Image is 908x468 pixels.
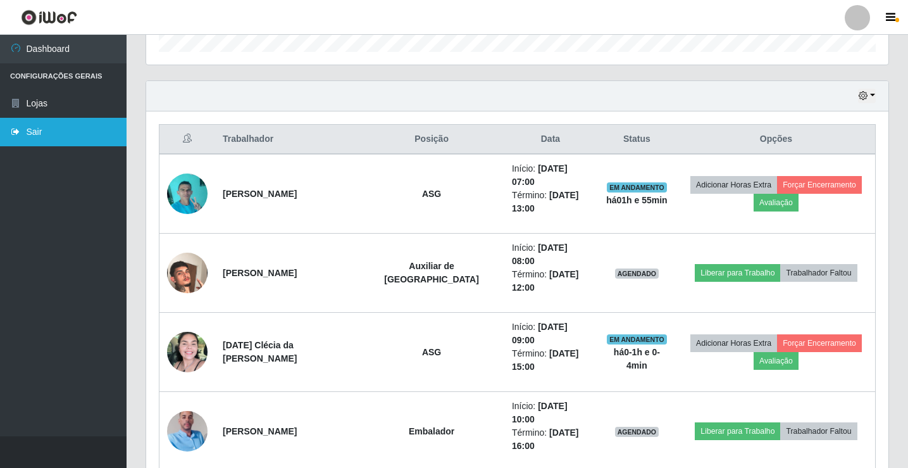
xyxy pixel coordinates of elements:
button: Avaliação [754,352,799,370]
strong: Auxiliar de [GEOGRAPHIC_DATA] [384,261,479,284]
span: AGENDADO [615,427,659,437]
th: Opções [677,125,876,155]
img: 1745875632441.jpeg [167,395,208,467]
button: Trabalhador Faltou [780,264,857,282]
span: AGENDADO [615,269,659,279]
th: Data [504,125,597,155]
strong: [PERSON_NAME] [223,268,297,278]
span: EM ANDAMENTO [607,182,667,193]
time: [DATE] 08:00 [512,243,568,266]
button: Avaliação [754,194,799,212]
button: Forçar Encerramento [777,334,862,352]
li: Início: [512,320,589,347]
li: Término: [512,347,589,374]
button: Liberar para Trabalho [695,264,780,282]
strong: Embalador [409,426,454,436]
button: Adicionar Horas Extra [690,334,777,352]
li: Término: [512,189,589,215]
button: Trabalhador Faltou [780,422,857,440]
strong: ASG [422,189,441,199]
strong: [PERSON_NAME] [223,189,297,199]
time: [DATE] 07:00 [512,163,568,187]
time: [DATE] 09:00 [512,322,568,345]
th: Status [597,125,677,155]
li: Início: [512,162,589,189]
li: Início: [512,241,589,268]
time: [DATE] 10:00 [512,401,568,424]
img: 1726002463138.jpeg [167,237,208,309]
strong: [DATE] Clécia da [PERSON_NAME] [223,340,297,364]
li: Término: [512,426,589,453]
th: Posição [359,125,504,155]
strong: [PERSON_NAME] [223,426,297,436]
strong: há 0-1 h e 0-4 min [614,347,660,370]
th: Trabalhador [215,125,359,155]
button: Adicionar Horas Extra [690,176,777,194]
strong: ASG [422,347,441,357]
span: EM ANDAMENTO [607,334,667,345]
img: CoreUI Logo [21,9,77,25]
li: Início: [512,400,589,426]
li: Término: [512,268,589,294]
img: 1699884729750.jpeg [167,167,208,220]
strong: há 01 h e 55 min [606,195,668,205]
button: Liberar para Trabalho [695,422,780,440]
img: 1754498913807.jpeg [167,332,208,372]
button: Forçar Encerramento [777,176,862,194]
